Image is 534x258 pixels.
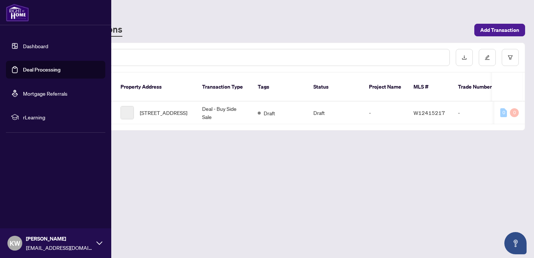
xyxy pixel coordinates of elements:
span: filter [508,55,513,60]
span: Draft [264,109,275,117]
span: rLearning [23,113,100,121]
span: KW [10,238,20,248]
div: 0 [500,108,507,117]
button: Open asap [504,232,527,254]
span: download [462,55,467,60]
th: Tags [252,73,307,102]
a: Deal Processing [23,66,60,73]
th: Transaction Type [196,73,252,102]
th: MLS # [408,73,452,102]
button: Add Transaction [474,24,525,36]
div: 0 [510,108,519,117]
td: - [363,102,408,124]
button: edit [479,49,496,66]
span: W12415217 [413,109,445,116]
span: [PERSON_NAME] [26,235,93,243]
span: Add Transaction [480,24,519,36]
button: filter [502,49,519,66]
td: Draft [307,102,363,124]
span: [EMAIL_ADDRESS][DOMAIN_NAME] [26,244,93,252]
a: Mortgage Referrals [23,90,67,97]
a: Dashboard [23,43,48,49]
th: Project Name [363,73,408,102]
th: Property Address [115,73,196,102]
th: Trade Number [452,73,504,102]
button: download [456,49,473,66]
td: - [452,102,504,124]
span: edit [485,55,490,60]
img: logo [6,4,29,21]
th: Status [307,73,363,102]
td: Deal - Buy Side Sale [196,102,252,124]
span: [STREET_ADDRESS] [140,109,187,117]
